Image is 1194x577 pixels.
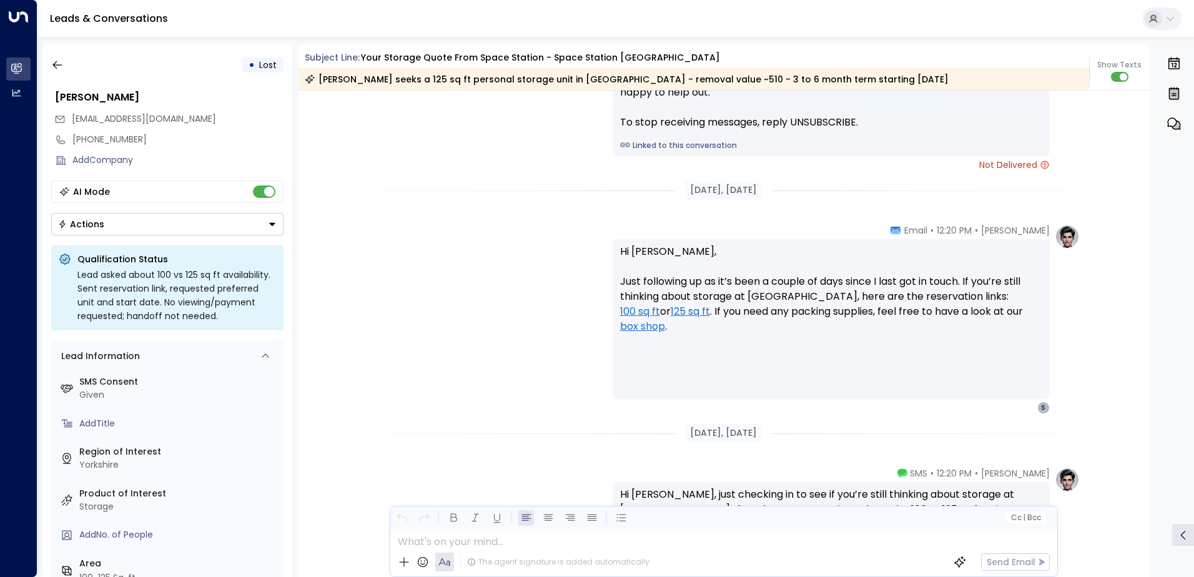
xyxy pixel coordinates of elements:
[1055,467,1080,492] img: profile-logo.png
[930,467,934,480] span: •
[51,213,284,235] button: Actions
[975,467,978,480] span: •
[671,304,710,319] a: 125 sq ft
[249,54,255,76] div: •
[981,224,1050,237] span: [PERSON_NAME]
[79,487,279,500] label: Product of Interest
[79,557,279,570] label: Area
[72,112,216,125] span: [EMAIL_ADDRESS][DOMAIN_NAME]
[79,388,279,402] div: Given
[394,510,410,526] button: Undo
[981,467,1050,480] span: [PERSON_NAME]
[51,213,284,235] div: Button group with a nested menu
[72,112,216,126] span: Selwoodmandy@yahoo.com
[979,159,1050,171] span: Not Delivered
[1037,402,1050,414] div: S
[620,487,1042,547] div: Hi [PERSON_NAME], just checking in to see if you’re still thinking about storage at [GEOGRAPHIC_D...
[305,51,360,64] span: Subject Line:
[361,51,720,64] div: Your storage quote from Space Station - Space Station [GEOGRAPHIC_DATA]
[467,556,649,568] div: The agent signature is added automatically
[1010,513,1040,522] span: Cc Bcc
[58,219,104,230] div: Actions
[620,304,660,319] a: 100 sq ft
[73,185,110,198] div: AI Mode
[904,224,927,237] span: Email
[930,224,934,237] span: •
[1055,224,1080,249] img: profile-logo.png
[937,467,972,480] span: 12:20 PM
[50,11,168,26] a: Leads & Conversations
[79,500,279,513] div: Storage
[910,467,927,480] span: SMS
[620,319,665,334] a: box shop
[72,133,284,146] div: [PHONE_NUMBER]
[975,224,978,237] span: •
[259,59,277,71] span: Lost
[1097,59,1142,71] span: Show Texts
[416,510,432,526] button: Redo
[57,350,140,363] div: Lead Information
[1023,513,1025,522] span: |
[77,253,276,265] p: Qualification Status
[79,458,279,471] div: Yorkshire
[55,90,284,105] div: [PERSON_NAME]
[685,424,762,442] div: [DATE], [DATE]
[1005,512,1045,524] button: Cc|Bcc
[77,268,276,323] div: Lead asked about 100 vs 125 sq ft availability. Sent reservation link, requested preferred unit a...
[937,224,972,237] span: 12:20 PM
[620,244,1042,349] p: Hi [PERSON_NAME], Just following up as it’s been a couple of days since I last got in touch. If y...
[79,375,279,388] label: SMS Consent
[620,140,1042,151] a: Linked to this conversation
[305,73,949,86] div: [PERSON_NAME] seeks a 125 sq ft personal storage unit in [GEOGRAPHIC_DATA] - removal value ~510 -...
[79,417,279,430] div: AddTitle
[79,445,279,458] label: Region of Interest
[685,181,762,199] div: [DATE], [DATE]
[72,154,284,167] div: AddCompany
[79,528,279,541] div: AddNo. of People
